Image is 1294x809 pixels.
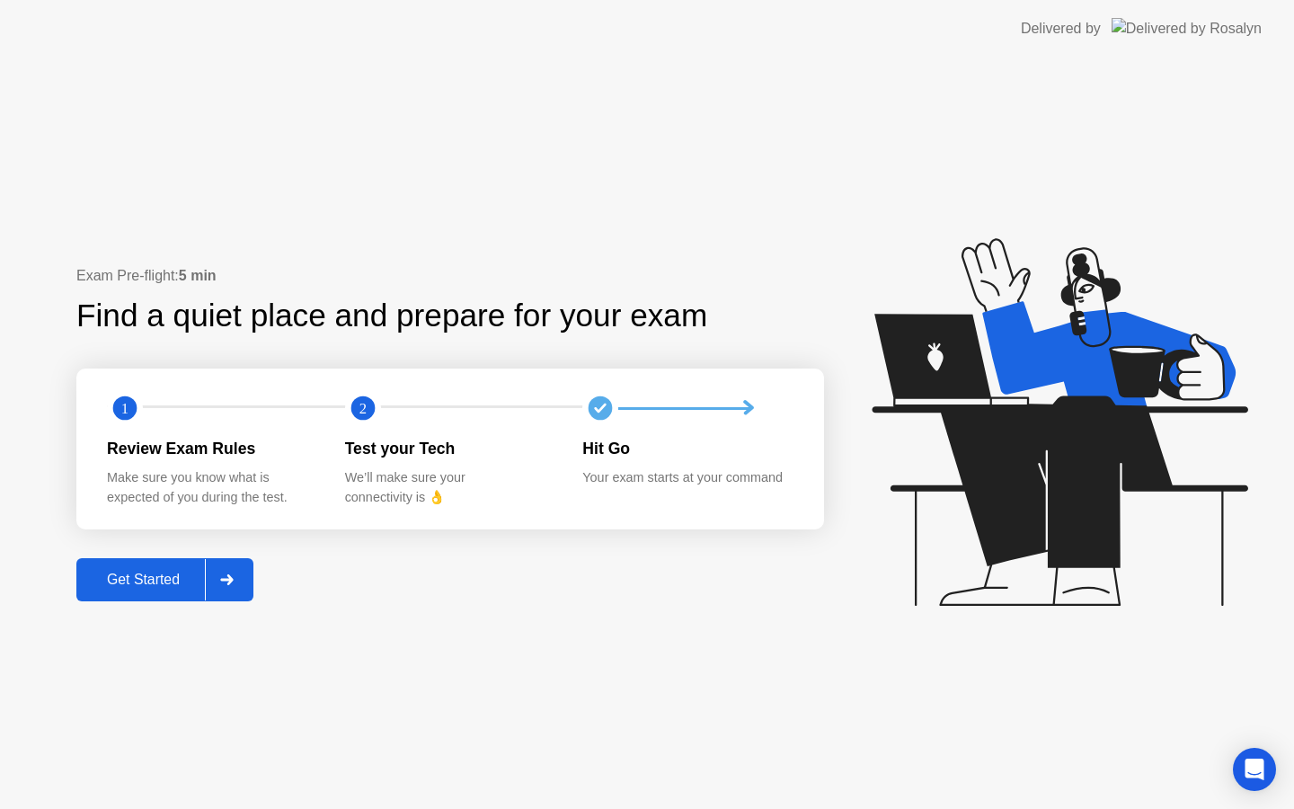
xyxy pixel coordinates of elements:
[76,558,253,601] button: Get Started
[76,292,710,340] div: Find a quiet place and prepare for your exam
[76,265,824,287] div: Exam Pre-flight:
[359,400,367,417] text: 2
[1233,748,1276,791] div: Open Intercom Messenger
[1021,18,1101,40] div: Delivered by
[107,468,316,507] div: Make sure you know what is expected of you during the test.
[107,437,316,460] div: Review Exam Rules
[345,437,554,460] div: Test your Tech
[582,437,792,460] div: Hit Go
[179,268,217,283] b: 5 min
[582,468,792,488] div: Your exam starts at your command
[82,572,205,588] div: Get Started
[1112,18,1262,39] img: Delivered by Rosalyn
[345,468,554,507] div: We’ll make sure your connectivity is 👌
[121,400,129,417] text: 1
